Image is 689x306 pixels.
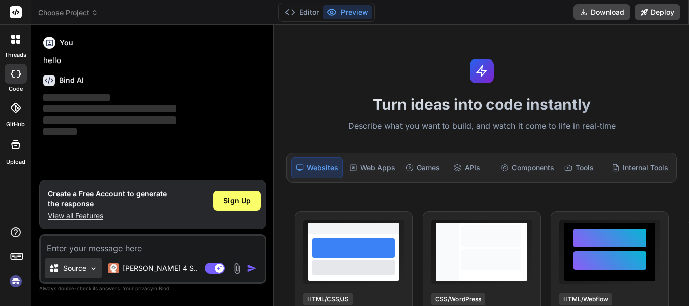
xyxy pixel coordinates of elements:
[9,85,23,93] label: code
[5,51,26,59] label: threads
[43,94,110,101] span: ‌
[281,5,323,19] button: Editor
[431,293,485,305] div: CSS/WordPress
[345,157,399,178] div: Web Apps
[6,158,25,166] label: Upload
[89,264,98,273] img: Pick Models
[63,263,86,273] p: Source
[560,157,606,178] div: Tools
[573,4,630,20] button: Download
[59,75,84,85] h6: Bind AI
[449,157,495,178] div: APIs
[608,157,672,178] div: Internal Tools
[223,196,251,206] span: Sign Up
[135,285,153,291] span: privacy
[247,263,257,273] img: icon
[6,120,25,129] label: GitHub
[497,157,558,178] div: Components
[60,38,73,48] h6: You
[303,293,353,305] div: HTML/CSS/JS
[108,263,119,273] img: Claude 4 Sonnet
[559,293,612,305] div: HTML/Webflow
[231,263,243,274] img: attachment
[280,95,683,113] h1: Turn ideas into code instantly
[401,157,447,178] div: Games
[48,189,167,209] h1: Create a Free Account to generate the response
[323,5,372,19] button: Preview
[43,55,264,67] p: hello
[48,211,167,221] p: View all Features
[43,116,176,124] span: ‌
[123,263,198,273] p: [PERSON_NAME] 4 S..
[39,284,266,293] p: Always double-check its answers. Your in Bind
[43,105,176,112] span: ‌
[635,4,680,20] button: Deploy
[7,273,24,290] img: signin
[38,8,98,18] span: Choose Project
[43,128,77,135] span: ‌
[291,157,343,178] div: Websites
[280,119,683,133] p: Describe what you want to build, and watch it come to life in real-time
